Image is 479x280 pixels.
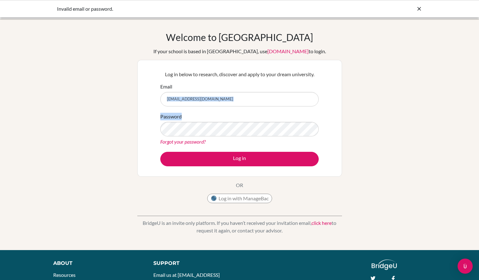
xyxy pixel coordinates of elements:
[153,260,233,267] div: Support
[53,260,139,267] div: About
[160,152,319,166] button: Log in
[137,219,342,234] p: BridgeU is an invite only platform. If you haven’t received your invitation email, to request it ...
[207,194,272,203] button: Log in with ManageBac
[372,260,397,270] img: logo_white@2x-f4f0deed5e89b7ecb1c2cc34c3e3d731f90f0f143d5ea2071677605dd97b5244.png
[160,71,319,78] p: Log in below to research, discover and apply to your dream university.
[160,83,172,90] label: Email
[160,113,182,120] label: Password
[458,259,473,274] div: Open Intercom Messenger
[236,181,243,189] p: OR
[53,272,76,278] a: Resources
[267,48,309,54] a: [DOMAIN_NAME]
[166,31,313,43] h1: Welcome to [GEOGRAPHIC_DATA]
[153,48,326,55] div: If your school is based in [GEOGRAPHIC_DATA], use to login.
[57,5,328,13] div: Invalid email or password.
[311,220,332,226] a: click here
[160,139,206,145] a: Forgot your password?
